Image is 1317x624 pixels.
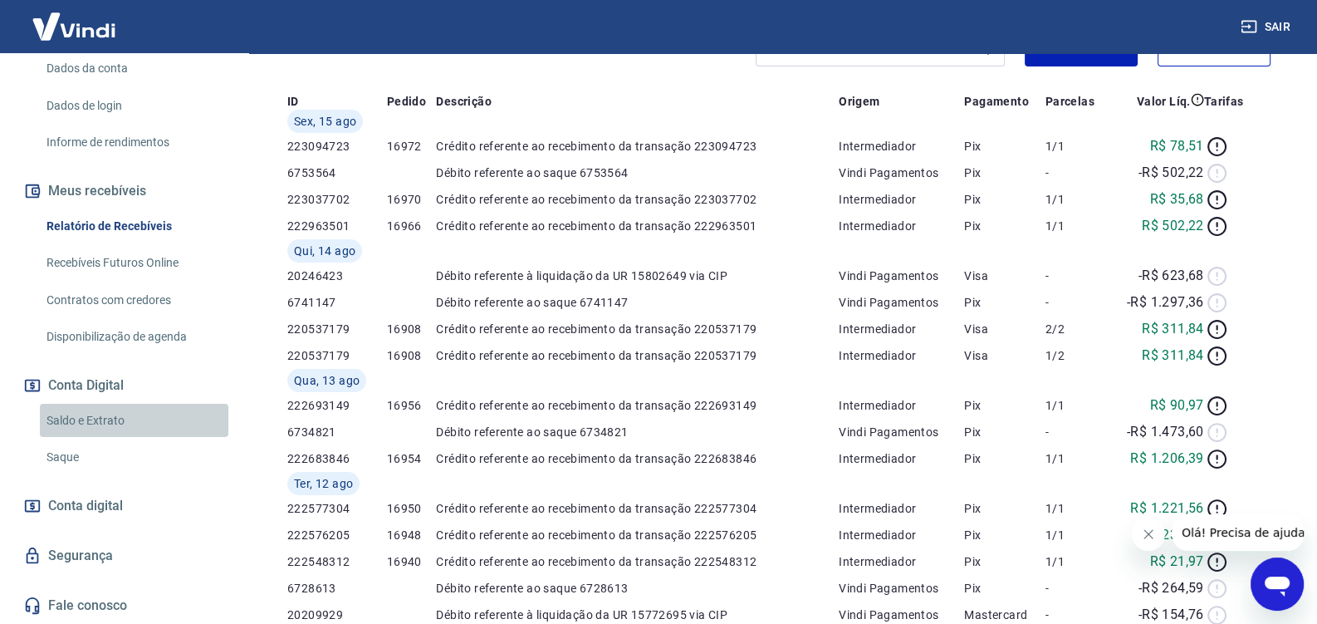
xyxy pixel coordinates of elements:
[1149,189,1203,209] p: R$ 35,68
[1149,136,1203,156] p: R$ 78,51
[436,607,839,623] p: Débito referente à liquidação da UR 15772695 via CIP
[1142,346,1204,366] p: R$ 311,84
[964,397,1045,414] p: Pix
[1045,450,1107,467] p: 1/1
[287,268,387,284] p: 20246423
[1045,218,1107,234] p: 1/1
[40,246,228,280] a: Recebíveis Futuros Online
[287,218,387,234] p: 222963501
[287,397,387,414] p: 222693149
[20,488,228,524] a: Conta digital
[1138,163,1204,183] p: -R$ 502,22
[287,294,387,311] p: 6741147
[387,93,426,110] p: Pedido
[839,580,964,597] p: Vindi Pagamentos
[387,218,437,234] p: 16966
[40,440,228,474] a: Saque
[10,12,140,25] span: Olá! Precisa de ajuda?
[1045,165,1107,181] p: -
[839,527,964,543] p: Intermediador
[964,268,1045,284] p: Visa
[839,450,964,467] p: Intermediador
[40,209,228,243] a: Relatório de Recebíveis
[1045,294,1107,311] p: -
[839,553,964,570] p: Intermediador
[839,397,964,414] p: Intermediador
[1149,396,1203,415] p: R$ 90,97
[1204,93,1244,110] p: Tarifas
[287,527,387,543] p: 222576205
[20,538,228,574] a: Segurança
[1045,268,1107,284] p: -
[436,93,492,110] p: Descrição
[436,397,839,414] p: Crédito referente ao recebimento da transação 222693149
[1172,514,1304,551] iframe: Mensagem da empresa
[387,138,437,155] p: 16972
[436,553,839,570] p: Crédito referente ao recebimento da transação 222548312
[1132,518,1165,551] iframe: Fechar mensagem
[48,494,123,518] span: Conta digital
[1137,93,1191,110] p: Valor Líq.
[1045,553,1107,570] p: 1/1
[40,89,228,123] a: Dados de login
[964,553,1045,570] p: Pix
[20,173,228,209] button: Meus recebíveis
[964,347,1045,364] p: Visa
[436,294,839,311] p: Débito referente ao saque 6741147
[40,125,228,160] a: Informe de rendimentos
[436,191,839,208] p: Crédito referente ao recebimento da transação 223037702
[436,424,839,440] p: Débito referente ao saque 6734821
[387,321,437,337] p: 16908
[1138,266,1204,286] p: -R$ 623,68
[1237,12,1297,42] button: Sair
[287,165,387,181] p: 6753564
[287,553,387,570] p: 222548312
[436,218,839,234] p: Crédito referente ao recebimento da transação 222963501
[964,191,1045,208] p: Pix
[964,138,1045,155] p: Pix
[387,397,437,414] p: 16956
[964,500,1045,517] p: Pix
[387,191,437,208] p: 16970
[294,243,355,259] span: Qui, 14 ago
[1045,607,1107,623] p: -
[1045,527,1107,543] p: 1/1
[1045,93,1094,110] p: Parcelas
[20,1,128,52] img: Vindi
[839,424,964,440] p: Vindi Pagamentos
[436,527,839,543] p: Crédito referente ao recebimento da transação 222576205
[436,321,839,337] p: Crédito referente ao recebimento da transação 220537179
[1127,292,1204,312] p: -R$ 1.297,36
[964,165,1045,181] p: Pix
[436,268,839,284] p: Débito referente à liquidação da UR 15802649 via CIP
[387,450,437,467] p: 16954
[1045,397,1107,414] p: 1/1
[1045,138,1107,155] p: 1/1
[964,321,1045,337] p: Visa
[839,294,964,311] p: Vindi Pagamentos
[964,527,1045,543] p: Pix
[839,268,964,284] p: Vindi Pagamentos
[387,347,437,364] p: 16908
[1045,321,1107,337] p: 2/2
[436,450,839,467] p: Crédito referente ao recebimento da transação 222683846
[40,320,228,354] a: Disponibilização de agenda
[1045,347,1107,364] p: 1/2
[1130,449,1203,469] p: R$ 1.206,39
[839,607,964,623] p: Vindi Pagamentos
[40,283,228,317] a: Contratos com credores
[294,113,356,130] span: Sex, 15 ago
[964,424,1045,440] p: Pix
[20,587,228,624] a: Fale conosco
[1142,216,1204,236] p: R$ 502,22
[294,475,353,492] span: Ter, 12 ago
[839,138,964,155] p: Intermediador
[1149,552,1203,572] p: R$ 21,97
[40,404,228,438] a: Saldo e Extrato
[287,138,387,155] p: 223094723
[1130,499,1203,518] p: R$ 1.221,56
[387,553,437,570] p: 16940
[287,321,387,337] p: 220537179
[964,93,1029,110] p: Pagamento
[387,500,437,517] p: 16950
